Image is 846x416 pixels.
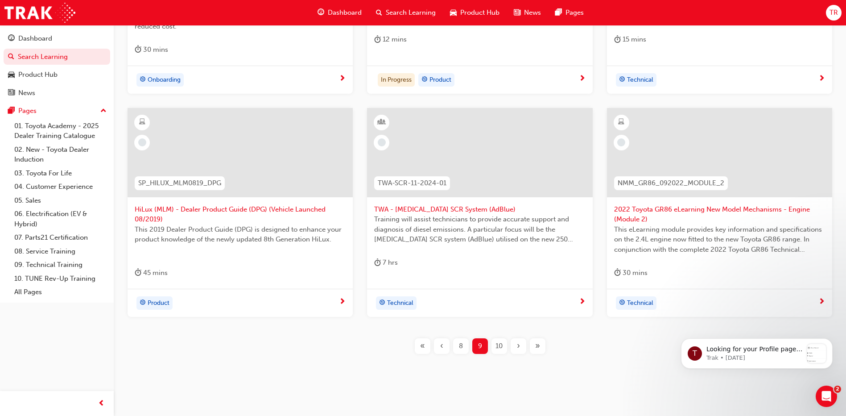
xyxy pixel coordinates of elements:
span: Search Learning [386,8,436,18]
a: 05. Sales [11,194,110,208]
img: Trak [4,3,75,23]
span: learningRecordVerb_NONE-icon [378,138,386,146]
span: Technical [387,298,413,308]
button: TR [826,5,842,21]
span: next-icon [579,75,586,83]
a: guage-iconDashboard [310,4,369,22]
span: duration-icon [135,267,141,279]
span: search-icon [376,7,382,18]
span: pages-icon [555,7,562,18]
a: 09. Technical Training [11,258,110,272]
a: SP_HILUX_MLM0819_DPGHiLux (MLM) - Dealer Product Guide (DPG) (Vehicle Launched 08/2019)This 2019 ... [128,108,353,317]
span: target-icon [379,297,385,309]
button: Page 9 [470,338,490,354]
div: News [18,88,35,98]
span: target-icon [421,74,428,86]
span: learningResourceType_INSTRUCTOR_LED-icon [379,116,385,128]
span: Technical [627,75,653,85]
span: NMM_GR86_092022_MODULE_2 [618,178,724,188]
span: This eLearning module provides key information and specifications on the 2.4L engine now fitted t... [614,225,825,255]
span: prev-icon [98,398,105,409]
span: ‹ [440,341,443,351]
a: 02. New - Toyota Dealer Induction [11,143,110,166]
span: 10 [495,341,503,351]
span: guage-icon [318,7,324,18]
a: 06. Electrification (EV & Hybrid) [11,207,110,231]
a: 10. TUNE Rev-Up Training [11,272,110,286]
div: 45 mins [135,267,168,279]
span: car-icon [450,7,457,18]
span: News [524,8,541,18]
iframe: Intercom notifications message [668,320,846,383]
a: Dashboard [4,30,110,47]
div: 12 mins [374,34,407,45]
span: This 2019 Dealer Product Guide (DPG) is designed to enhance your product knowledge of the newly u... [135,225,346,245]
span: 9 [478,341,482,351]
span: learningResourceType_ELEARNING-icon [618,116,624,128]
button: Next page [509,338,528,354]
span: » [535,341,540,351]
span: TWA - [MEDICAL_DATA] SCR System (AdBlue) [374,204,585,215]
span: 2 [834,386,841,393]
span: car-icon [8,71,15,79]
span: search-icon [8,53,14,61]
a: 08. Service Training [11,245,110,258]
button: Pages [4,103,110,119]
span: guage-icon [8,35,15,43]
span: duration-icon [374,34,381,45]
div: 7 hrs [374,257,398,268]
span: TR [829,8,838,18]
div: In Progress [378,73,415,87]
div: Pages [18,106,37,116]
span: learningRecordVerb_NONE-icon [138,138,146,146]
span: Pages [565,8,584,18]
button: Page 8 [451,338,470,354]
span: Technical [627,298,653,308]
span: SP_HILUX_MLM0819_DPG [138,178,221,188]
span: HiLux (MLM) - Dealer Product Guide (DPG) (Vehicle Launched 08/2019) [135,204,346,225]
button: Page 10 [490,338,509,354]
span: next-icon [818,298,825,306]
span: up-icon [100,105,107,117]
button: First page [413,338,432,354]
span: 2022 Toyota GR86 eLearning New Model Mechanisms - Engine (Module 2) [614,204,825,225]
span: target-icon [140,297,146,309]
span: Product Hub [460,8,499,18]
div: Dashboard [18,33,52,44]
a: NMM_GR86_092022_MODULE_22022 Toyota GR86 eLearning New Model Mechanisms - Engine (Module 2)This e... [607,108,832,317]
button: Previous page [432,338,451,354]
a: 03. Toyota For Life [11,166,110,180]
span: target-icon [619,74,625,86]
span: next-icon [579,298,586,306]
span: 8 [459,341,463,351]
div: 30 mins [614,267,648,279]
a: car-iconProduct Hub [443,4,507,22]
a: 01. Toyota Academy - 2025 Dealer Training Catalogue [11,119,110,143]
iframe: Intercom live chat [816,386,837,407]
a: search-iconSearch Learning [369,4,443,22]
div: 30 mins [135,44,168,55]
span: Onboarding [148,75,181,85]
span: « [420,341,425,351]
div: 15 mins [614,34,646,45]
span: duration-icon [614,34,621,45]
a: Product Hub [4,67,110,83]
span: news-icon [514,7,520,18]
button: Last page [528,338,547,354]
span: duration-icon [614,267,621,279]
a: pages-iconPages [548,4,591,22]
span: target-icon [619,297,625,309]
span: next-icon [339,298,346,306]
button: DashboardSearch LearningProduct HubNews [4,29,110,103]
a: 07. Parts21 Certification [11,231,110,245]
div: Product Hub [18,70,58,80]
span: next-icon [818,75,825,83]
span: duration-icon [135,44,141,55]
span: next-icon [339,75,346,83]
a: TWA-SCR-11-2024-01TWA - [MEDICAL_DATA] SCR System (AdBlue)Training will assist technicians to pro... [367,108,592,317]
